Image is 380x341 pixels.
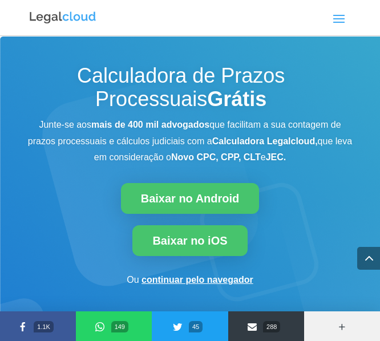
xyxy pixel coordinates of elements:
[228,311,304,341] a: 288
[76,311,152,341] a: 149
[127,275,139,285] span: Ou
[77,64,285,111] span: Calculadora de Prazos Processuais
[212,136,318,146] b: Calculadora Legalcloud,
[171,152,261,162] b: Novo CPC, CPP, CLT
[26,117,354,166] p: Junte-se aos que facilitam a sua contagem de prazos processuais e cálculos judiciais com a que le...
[111,321,128,332] span: 149
[266,152,286,162] b: JEC.
[142,275,253,285] a: continuar pelo navegador
[189,321,203,332] span: 45
[121,183,260,214] a: Baixar no Android
[152,311,228,341] a: 45
[207,87,266,111] strong: Grátis
[263,321,280,332] span: 288
[91,120,209,129] b: mais de 400 mil advogados
[34,321,54,332] span: 1.1K
[132,225,247,256] a: Baixar no iOS
[29,10,97,25] img: Logo da Legalcloud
